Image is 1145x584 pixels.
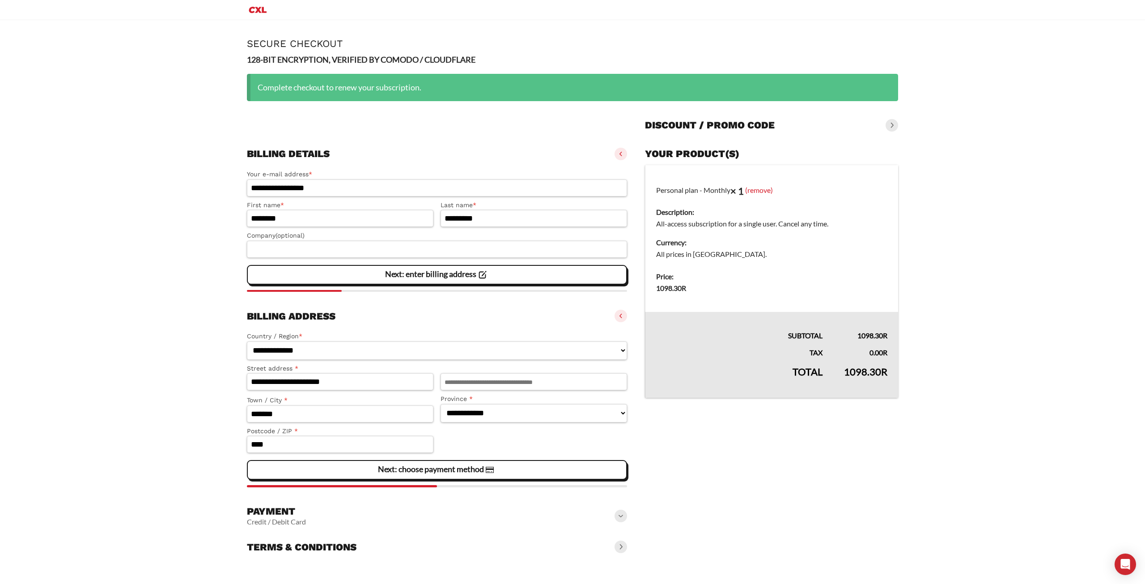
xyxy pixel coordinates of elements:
div: Open Intercom Messenger [1115,554,1136,575]
dt: Currency: [656,237,887,248]
label: Postcode / ZIP [247,426,433,436]
dt: Description: [656,206,887,218]
dd: All prices in [GEOGRAPHIC_DATA]. [656,248,887,260]
bdi: 1098.30 [844,366,887,378]
label: Street address [247,363,433,374]
bdi: 0.00 [869,348,887,357]
td: Personal plan - Monthly [645,165,898,265]
label: Town / City [247,395,433,405]
strong: × 1 [730,185,744,197]
vaadin-horizontal-layout: Credit / Debit Card [247,517,306,526]
dt: Price: [656,271,887,282]
th: Tax [645,341,833,358]
label: First name [247,200,433,210]
h3: Payment [247,505,306,518]
vaadin-button: Next: choose payment method [247,460,627,480]
h1: Secure Checkout [247,38,898,49]
label: Company [247,230,627,241]
dd: All-access subscription for a single user. Cancel any time. [656,218,887,230]
a: (remove) [745,186,773,194]
span: R [883,348,887,357]
h3: Discount / promo code [645,119,775,132]
label: Province [441,394,627,404]
label: Last name [441,200,627,210]
span: R [682,284,686,292]
span: (optional) [276,232,305,239]
label: Your e-mail address [247,169,627,179]
h3: Billing address [247,310,335,323]
vaadin-button: Next: enter billing address [247,265,627,285]
strong: 128-BIT ENCRYPTION, VERIFIED BY COMODO / CLOUDFLARE [247,55,475,64]
h3: Billing details [247,148,330,160]
h3: Terms & conditions [247,541,356,554]
span: R [883,331,887,340]
th: Subtotal [645,312,833,341]
bdi: 1098.30 [857,331,887,340]
bdi: 1098.30 [656,284,686,292]
div: Complete checkout to renew your subscription. [247,74,898,101]
span: R [881,366,887,378]
th: Total [645,358,833,398]
label: Country / Region [247,331,627,341]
